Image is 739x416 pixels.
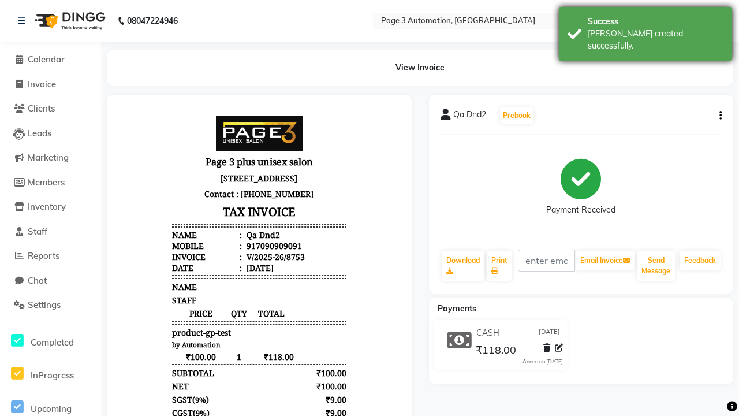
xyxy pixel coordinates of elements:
p: Contact : [PHONE_NUMBER] [54,80,228,95]
span: CASH [54,341,76,352]
a: Chat [3,274,98,288]
div: V/2025-26/8753 [126,145,186,156]
span: Marketing [28,152,69,163]
span: ₹118.00 [130,245,176,256]
span: Invoice [28,79,56,90]
span: product-gp-test [54,221,113,232]
a: Calendar [3,53,98,66]
span: CASH [476,327,499,339]
a: Invoice [3,78,98,91]
div: Success [588,16,723,28]
span: Reports [28,250,59,261]
span: Payments [438,303,476,314]
span: Qa Dnd2 [453,109,486,125]
div: Added on [DATE] [522,358,563,366]
div: Paid [54,354,70,365]
div: ₹100.00 [183,261,229,272]
div: 917090909091 [126,134,184,145]
div: ( ) [54,301,91,312]
a: Leads [3,127,98,140]
img: logo [29,5,109,37]
div: SUBTOTAL [54,261,96,272]
div: ( ) [54,288,91,299]
a: Feedback [680,251,721,270]
span: : [121,123,124,134]
img: page3_logo.png [98,9,184,44]
div: Date [54,156,124,167]
span: Inventory [28,201,66,212]
a: Reports [3,250,98,263]
a: Members [3,176,98,190]
span: STAFF [54,188,78,199]
span: Leads [28,128,51,139]
span: QTY [111,202,130,213]
div: NET [54,274,70,285]
div: ₹118.00 [183,314,229,325]
small: by Automation [54,234,102,243]
button: Prebook [500,107,533,124]
h3: Page 3 plus unisex salon [54,47,228,64]
a: Staff [3,225,98,239]
div: Bill created successfully. [588,28,723,52]
span: [DATE] [539,327,560,339]
div: ₹9.00 [183,301,229,312]
a: Print [487,251,512,281]
span: Staff [28,226,47,237]
input: enter email [518,250,576,272]
span: : [121,145,124,156]
button: Email Invoice [576,251,635,270]
a: Inventory [3,200,98,214]
span: Chat [28,275,47,286]
a: Marketing [3,151,98,165]
div: Invoice [54,145,124,156]
span: Settings [28,299,61,310]
h3: TAX INVOICE [54,95,228,116]
span: Members [28,177,65,188]
span: Upcoming [31,403,72,414]
span: InProgress [31,370,74,381]
div: Qa Dnd2 [126,123,162,134]
p: [STREET_ADDRESS] [54,64,228,80]
div: Generated By : at [DATE] [54,386,228,397]
span: TOTAL [130,202,176,213]
span: NAME [54,175,79,186]
span: ₹118.00 [476,343,516,359]
span: 9% [77,288,88,299]
span: ₹100.00 [54,245,111,256]
div: Name [54,123,124,134]
div: ₹118.00 [183,341,229,352]
div: Payments [54,328,91,339]
div: Payment Received [546,204,615,216]
div: 1 [111,245,130,256]
button: Send Message [637,251,675,281]
a: Clients [3,102,98,116]
div: GRAND TOTAL [54,314,111,325]
span: PRICE [54,202,111,213]
b: 08047224946 [127,5,178,37]
span: CGST [54,301,74,312]
div: Mobile [54,134,124,145]
span: Admin [137,386,163,397]
div: ₹100.00 [183,274,229,285]
span: Calendar [28,54,65,65]
span: SGST [54,288,74,299]
span: 9% [77,302,88,312]
div: View Invoice [107,50,733,86]
div: ₹118.00 [183,354,229,365]
a: Settings [3,299,98,312]
span: : [121,156,124,167]
span: Clients [28,103,55,114]
a: Download [442,251,484,281]
span: Completed [31,337,74,348]
p: Please visit again ! [54,375,228,386]
div: [DATE] [126,156,155,167]
span: : [121,134,124,145]
div: ₹9.00 [183,288,229,299]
